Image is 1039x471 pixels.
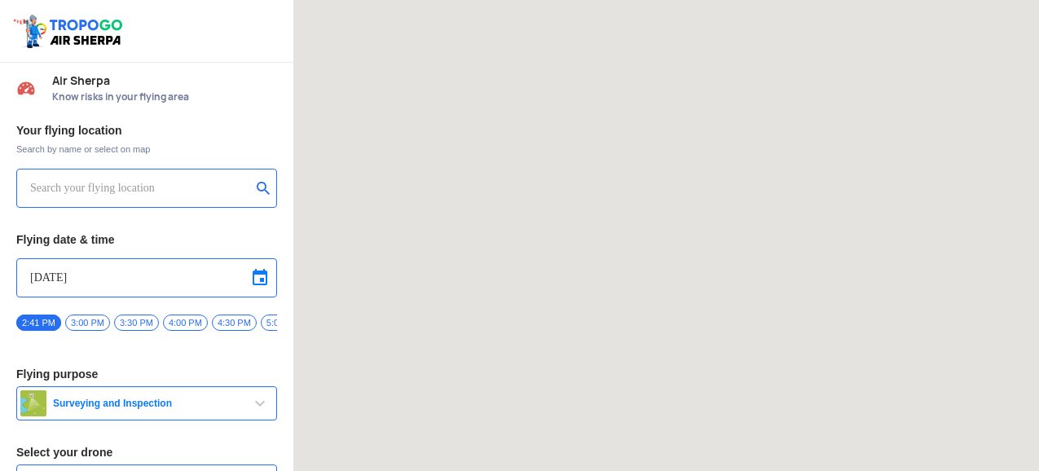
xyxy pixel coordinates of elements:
[16,143,277,156] span: Search by name or select on map
[12,12,128,50] img: ic_tgdronemaps.svg
[16,447,277,458] h3: Select your drone
[163,315,208,331] span: 4:00 PM
[52,74,277,87] span: Air Sherpa
[46,397,250,410] span: Surveying and Inspection
[114,315,159,331] span: 3:30 PM
[16,315,61,331] span: 2:41 PM
[20,390,46,416] img: survey.png
[30,268,263,288] input: Select Date
[212,315,257,331] span: 4:30 PM
[261,315,306,331] span: 5:00 PM
[16,78,36,98] img: Risk Scores
[16,368,277,380] h3: Flying purpose
[16,125,277,136] h3: Your flying location
[30,178,251,198] input: Search your flying location
[16,234,277,245] h3: Flying date & time
[52,90,277,103] span: Know risks in your flying area
[65,315,110,331] span: 3:00 PM
[16,386,277,420] button: Surveying and Inspection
